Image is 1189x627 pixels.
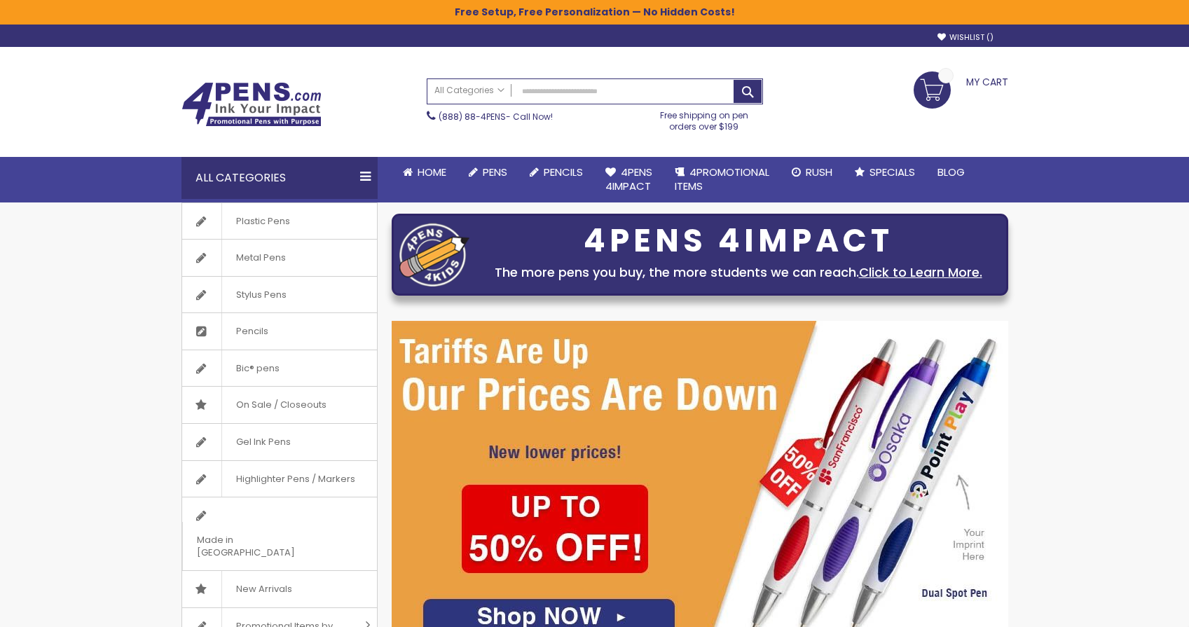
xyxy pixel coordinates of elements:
a: Stylus Pens [182,277,377,313]
span: Highlighter Pens / Markers [221,461,369,497]
a: On Sale / Closeouts [182,387,377,423]
span: Metal Pens [221,240,300,276]
a: Pens [458,157,518,188]
span: - Call Now! [439,111,553,123]
span: Bic® pens [221,350,294,387]
span: Pencils [544,165,583,179]
span: 4Pens 4impact [605,165,652,193]
a: Gel Ink Pens [182,424,377,460]
img: 4Pens Custom Pens and Promotional Products [181,82,322,127]
span: Made in [GEOGRAPHIC_DATA] [182,522,342,570]
a: Plastic Pens [182,203,377,240]
span: Plastic Pens [221,203,304,240]
div: 4PENS 4IMPACT [476,226,1001,256]
span: Pencils [221,313,282,350]
img: four_pen_logo.png [399,223,469,287]
span: Gel Ink Pens [221,424,305,460]
a: Specials [844,157,926,188]
a: 4PROMOTIONALITEMS [664,157,781,202]
span: Specials [870,165,915,179]
div: Free shipping on pen orders over $199 [645,104,763,132]
div: All Categories [181,157,378,199]
div: The more pens you buy, the more students we can reach. [476,263,1001,282]
a: Metal Pens [182,240,377,276]
a: Bic® pens [182,350,377,387]
a: 4Pens4impact [594,157,664,202]
a: Click to Learn More. [859,263,982,281]
span: New Arrivals [221,571,306,607]
span: Home [418,165,446,179]
a: Highlighter Pens / Markers [182,461,377,497]
a: All Categories [427,79,511,102]
a: Pencils [182,313,377,350]
span: Stylus Pens [221,277,301,313]
a: Home [392,157,458,188]
a: New Arrivals [182,571,377,607]
a: Rush [781,157,844,188]
a: Blog [926,157,976,188]
a: Pencils [518,157,594,188]
a: (888) 88-4PENS [439,111,506,123]
span: On Sale / Closeouts [221,387,341,423]
span: All Categories [434,85,504,96]
a: Made in [GEOGRAPHIC_DATA] [182,497,377,570]
a: Wishlist [937,32,994,43]
span: Pens [483,165,507,179]
span: Blog [937,165,965,179]
span: Rush [806,165,832,179]
span: 4PROMOTIONAL ITEMS [675,165,769,193]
